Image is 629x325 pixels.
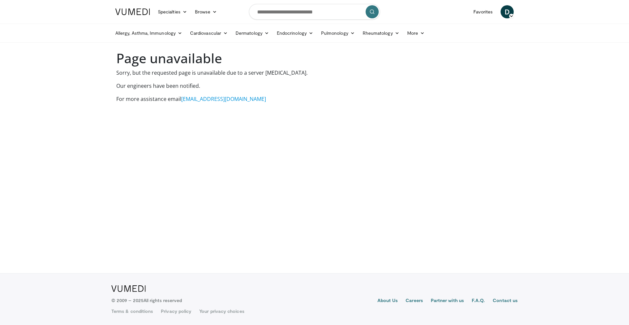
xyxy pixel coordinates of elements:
[232,27,273,40] a: Dermatology
[116,95,513,103] p: For more assistance email
[377,297,398,305] a: About Us
[111,297,182,304] p: © 2009 – 2025
[469,5,497,18] a: Favorites
[111,27,186,40] a: Allergy, Asthma, Immunology
[143,297,182,303] span: All rights reserved
[359,27,403,40] a: Rheumatology
[115,9,150,15] img: VuMedi Logo
[406,297,423,305] a: Careers
[116,50,513,66] h1: Page unavailable
[116,82,513,90] p: Our engineers have been notified.
[111,308,153,315] a: Terms & conditions
[161,308,191,315] a: Privacy policy
[249,4,380,20] input: Search topics, interventions
[181,95,266,103] a: [EMAIL_ADDRESS][DOMAIN_NAME]
[191,5,221,18] a: Browse
[154,5,191,18] a: Specialties
[199,308,244,315] a: Your privacy choices
[501,5,514,18] a: D
[493,297,518,305] a: Contact us
[116,69,513,77] p: Sorry, but the requested page is unavailable due to a server [MEDICAL_DATA].
[317,27,359,40] a: Pulmonology
[403,27,429,40] a: More
[431,297,464,305] a: Partner with us
[273,27,317,40] a: Endocrinology
[472,297,485,305] a: F.A.Q.
[111,285,146,292] img: VuMedi Logo
[186,27,232,40] a: Cardiovascular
